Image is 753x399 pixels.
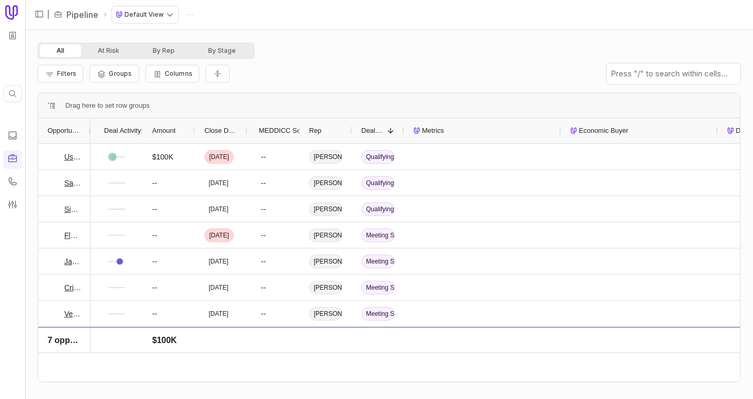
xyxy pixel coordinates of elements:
time: [DATE] [209,231,229,240]
span: $100K [152,151,173,163]
span: -- [152,177,157,189]
span: [PERSON_NAME] [309,255,343,268]
time: [DATE] [209,205,229,213]
div: -- [261,151,266,163]
span: -- [152,307,157,320]
span: [PERSON_NAME] [309,150,343,164]
button: By Stage [191,44,253,57]
div: -- [261,307,266,320]
span: [PERSON_NAME] [309,176,343,190]
span: -- [152,203,157,215]
time: [DATE] [209,179,229,187]
span: [PERSON_NAME] [309,281,343,294]
span: [PERSON_NAME] [309,307,343,321]
div: Metrics [414,118,552,143]
a: Crisp Q4 [64,281,81,294]
span: Deal Stage [361,124,383,137]
button: Filter Pipeline [38,65,83,83]
a: Vercel - Q4 [64,307,81,320]
button: By Rep [136,44,191,57]
span: -- [152,281,157,294]
div: MEDDICC Score [257,118,290,143]
span: Deal Activity [104,124,141,137]
span: Economic Buyer [579,124,629,137]
span: Qualifying [361,150,395,164]
div: -- [261,203,266,215]
button: At Risk [81,44,136,57]
time: [DATE] [209,153,229,161]
time: [DATE] [209,310,229,318]
button: Expand sidebar [31,6,47,22]
button: Collapse all rows [206,65,230,83]
span: -- [152,255,157,268]
div: -- [261,229,266,242]
span: Filters [57,70,76,77]
span: [PERSON_NAME] [309,229,343,242]
div: -- [261,177,266,189]
input: Press "/" to search within cells... [607,63,740,84]
a: FlowCode Q4 [64,229,81,242]
button: Columns [145,65,199,83]
a: SimpliGov Q3 [64,203,81,215]
span: Drag here to set row groups [65,99,150,112]
button: Workspace [5,28,20,43]
span: Meeting Set [361,281,395,294]
span: Rep [309,124,322,137]
span: | [47,8,50,21]
span: Close Date [204,124,238,137]
span: Qualifying [361,176,395,190]
div: Row Groups [65,99,150,112]
a: Pipeline [66,8,98,21]
span: Meeting Set [361,229,395,242]
span: Amount [152,124,176,137]
span: Columns [165,70,192,77]
span: Meeting Set [361,255,395,268]
span: Qualifying [361,202,395,216]
a: SafetyChain - Q3 [64,177,81,189]
span: Metrics [422,124,444,137]
span: MEDDICC Score [259,124,310,137]
span: Groups [109,70,132,77]
time: [DATE] [209,257,229,266]
div: Economic Buyer [571,118,709,143]
time: [DATE] [209,283,229,292]
a: Useful Beta Q3 [64,151,81,163]
div: -- [261,281,266,294]
button: All [40,44,81,57]
button: Group Pipeline [89,65,139,83]
div: -- [261,255,266,268]
span: -- [152,229,157,242]
button: Actions [182,7,198,22]
span: Meeting Set [361,307,395,321]
span: Opportunity [48,124,81,137]
a: Jasper - Q4 [64,255,81,268]
span: [PERSON_NAME] [309,202,343,216]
